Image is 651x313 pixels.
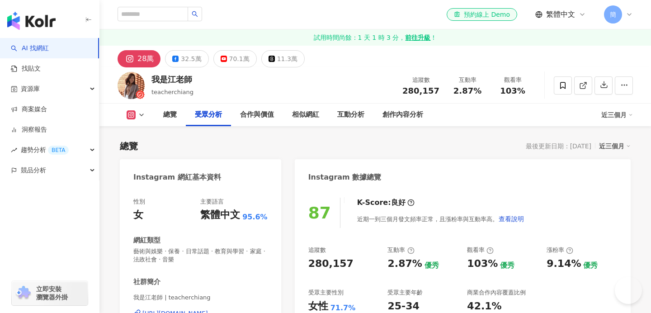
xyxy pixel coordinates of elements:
a: searchAI 找網紅 [11,44,49,53]
iframe: Help Scout Beacon - Open [615,277,642,304]
div: 受眾主要性別 [308,289,344,297]
span: 280,157 [402,86,439,95]
div: 最後更新日期：[DATE] [526,142,591,150]
span: 趨勢分析 [21,140,69,160]
span: rise [11,147,17,153]
button: 查看說明 [498,210,524,228]
div: 受眾分析 [195,109,222,120]
div: Instagram 數據總覽 [308,172,382,182]
div: 互動率 [387,246,414,254]
div: 70.1萬 [229,52,250,65]
div: Instagram 網紅基本資料 [133,172,221,182]
div: 網紅類型 [133,236,160,245]
div: 追蹤數 [308,246,326,254]
div: 女 [133,208,143,222]
div: BETA [48,146,69,155]
div: 互動率 [450,76,485,85]
button: 11.3萬 [261,50,305,67]
a: 洞察報告 [11,125,47,134]
div: 32.5萬 [181,52,201,65]
div: 觀看率 [467,246,494,254]
div: 互動分析 [337,109,364,120]
span: 103% [500,86,525,95]
div: 近三個月 [601,108,633,122]
div: 11.3萬 [277,52,297,65]
div: 87 [308,204,331,222]
div: 預約線上 Demo [454,10,510,19]
span: 簡 [610,9,616,19]
span: 競品分析 [21,160,46,180]
div: 追蹤數 [402,76,439,85]
span: 我是江老師 | teacherchiang [133,294,268,302]
div: 社群簡介 [133,277,160,287]
span: teacherchiang [151,89,193,95]
div: 觀看率 [495,76,530,85]
div: 優秀 [425,261,439,270]
div: 9.14% [547,257,581,271]
div: 受眾主要年齡 [387,289,423,297]
span: 藝術與娛樂 · 保養 · 日常話題 · 教育與學習 · 家庭 · 法政社會 · 音樂 [133,247,268,264]
div: 71.7% [330,303,356,313]
button: 70.1萬 [213,50,257,67]
img: KOL Avatar [118,72,145,99]
div: 優秀 [500,261,514,270]
a: chrome extension立即安裝 瀏覽器外掛 [12,281,88,305]
div: 我是江老師 [151,74,193,85]
div: 主要語言 [200,198,224,206]
span: 2.87% [453,86,481,95]
div: K-Score : [357,198,415,208]
div: 103% [467,257,498,271]
div: 近期一到三個月發文頻率正常，且漲粉率與互動率高。 [357,210,524,228]
a: 預約線上 Demo [447,8,517,21]
a: 試用時間尚餘：1 天 1 時 3 分，前往升級！ [99,29,651,46]
button: 32.5萬 [165,50,208,67]
div: 創作內容分析 [382,109,423,120]
span: 資源庫 [21,79,40,99]
div: 近三個月 [599,140,631,152]
div: 總覽 [120,140,138,152]
span: 95.6% [242,212,268,222]
div: 28萬 [137,52,154,65]
div: 合作與價值 [240,109,274,120]
div: 2.87% [387,257,422,271]
a: 商案媒合 [11,105,47,114]
a: 找貼文 [11,64,41,73]
span: 查看說明 [499,215,524,223]
div: 商業合作內容覆蓋比例 [467,289,526,297]
span: 立即安裝 瀏覽器外掛 [36,285,68,301]
div: 繁體中文 [200,208,240,222]
div: 漲粉率 [547,246,573,254]
span: search [192,11,198,17]
img: chrome extension [14,286,32,300]
div: 總覽 [163,109,177,120]
div: 優秀 [583,261,598,270]
div: 性別 [133,198,145,206]
img: logo [7,12,56,30]
div: 相似網紅 [292,109,319,120]
strong: 前往升級 [405,33,430,42]
button: 28萬 [118,50,160,67]
div: 良好 [391,198,406,208]
div: 280,157 [308,257,354,271]
span: 繁體中文 [546,9,575,19]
